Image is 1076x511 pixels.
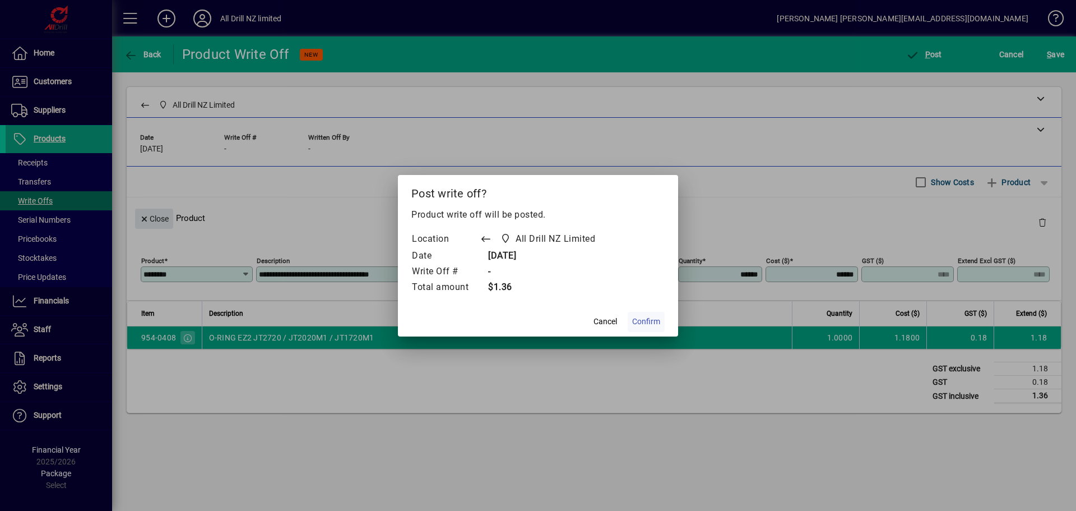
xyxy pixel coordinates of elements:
td: $1.36 [480,280,616,296]
h2: Post write off? [398,175,678,208]
button: Confirm [628,312,665,332]
p: Product write off will be posted. [411,208,665,222]
td: [DATE] [480,248,616,264]
td: - [480,264,616,280]
td: Date [411,248,480,264]
span: All Drill NZ Limited [516,232,595,246]
td: Total amount [411,280,480,296]
span: Confirm [632,316,660,328]
td: Location [411,231,480,248]
span: All Drill NZ Limited [497,231,600,247]
td: Write Off # [411,264,480,280]
span: Cancel [593,316,617,328]
button: Cancel [587,312,623,332]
